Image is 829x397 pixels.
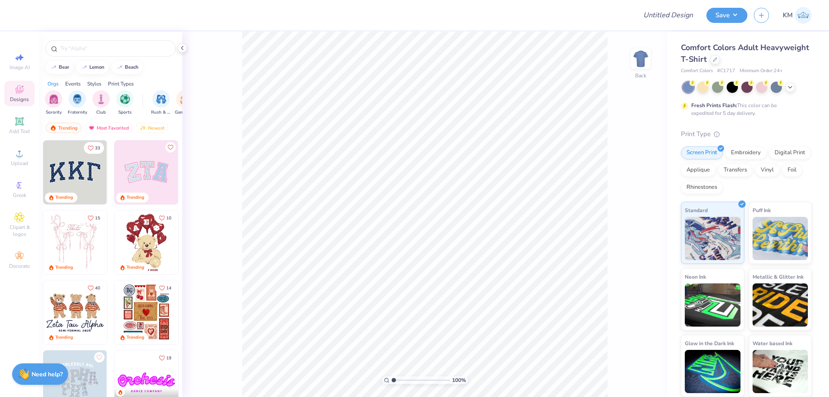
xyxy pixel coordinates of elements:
[107,140,171,204] img: edfb13fc-0e43-44eb-bea2-bf7fc0dd67f9
[685,206,708,215] span: Standard
[13,192,26,199] span: Greek
[156,94,166,104] img: Rush & Bid Image
[55,264,73,271] div: Trending
[685,217,740,260] img: Standard
[753,272,804,281] span: Metallic & Glitter Ink
[45,90,62,116] div: filter for Sorority
[68,109,87,116] span: Fraternity
[96,109,106,116] span: Club
[139,125,146,131] img: Newest.gif
[94,352,104,362] button: Like
[635,72,646,79] div: Back
[92,90,110,116] div: filter for Club
[49,94,59,104] img: Sorority Image
[127,264,144,271] div: Trending
[151,109,171,116] span: Rush & Bid
[114,280,178,344] img: 6de2c09e-6ade-4b04-8ea6-6dac27e4729e
[65,80,81,88] div: Events
[73,94,82,104] img: Fraternity Image
[178,210,242,274] img: e74243e0-e378-47aa-a400-bc6bcb25063a
[4,224,35,238] span: Clipart & logos
[753,339,792,348] span: Water based Ink
[60,44,170,53] input: Try "Alpha"
[452,376,466,384] span: 100 %
[43,280,107,344] img: a3be6b59-b000-4a72-aad0-0c575b892a6b
[178,280,242,344] img: b0e5e834-c177-467b-9309-b33acdc40f03
[725,146,766,159] div: Embroidery
[32,370,63,378] strong: Need help?
[718,164,753,177] div: Transfers
[681,146,723,159] div: Screen Print
[636,6,700,24] input: Untitled Design
[68,90,87,116] div: filter for Fraternity
[753,283,808,327] img: Metallic & Glitter Ink
[685,283,740,327] img: Neon Ink
[155,352,175,364] button: Like
[783,10,793,20] span: KM
[50,65,57,70] img: trend_line.gif
[180,94,190,104] img: Game Day Image
[155,282,175,294] button: Like
[68,90,87,116] button: filter button
[9,263,30,270] span: Decorate
[45,90,62,116] button: filter button
[755,164,779,177] div: Vinyl
[166,216,171,220] span: 10
[706,8,747,23] button: Save
[88,125,95,131] img: most_fav.gif
[11,160,28,167] span: Upload
[95,286,100,290] span: 40
[47,80,59,88] div: Orgs
[95,216,100,220] span: 15
[178,140,242,204] img: 5ee11766-d822-42f5-ad4e-763472bf8dcf
[87,80,101,88] div: Styles
[769,146,811,159] div: Digital Print
[753,217,808,260] img: Puff Ink
[76,61,108,74] button: lemon
[155,212,175,224] button: Like
[685,350,740,393] img: Glow in the Dark Ink
[116,65,123,70] img: trend_line.gif
[120,94,130,104] img: Sports Image
[46,109,62,116] span: Sorority
[118,109,132,116] span: Sports
[740,67,783,75] span: Minimum Order: 24 +
[717,67,735,75] span: # C1717
[9,64,30,71] span: Image AI
[681,67,713,75] span: Comfort Colors
[685,339,734,348] span: Glow in the Dark Ink
[92,90,110,116] button: filter button
[136,123,168,133] div: Newest
[175,90,195,116] div: filter for Game Day
[95,146,100,150] span: 33
[166,356,171,360] span: 19
[681,129,812,139] div: Print Type
[10,96,29,103] span: Designs
[691,102,737,109] strong: Fresh Prints Flash:
[107,280,171,344] img: d12c9beb-9502-45c7-ae94-40b97fdd6040
[753,350,808,393] img: Water based Ink
[84,282,104,294] button: Like
[681,42,809,64] span: Comfort Colors Adult Heavyweight T-Shirt
[127,334,144,341] div: Trending
[55,334,73,341] div: Trending
[116,90,133,116] button: filter button
[9,128,30,135] span: Add Text
[151,90,171,116] button: filter button
[45,61,73,74] button: bear
[84,142,104,154] button: Like
[783,7,812,24] a: KM
[632,50,649,67] img: Back
[681,181,723,194] div: Rhinestones
[108,80,134,88] div: Print Types
[81,65,88,70] img: trend_line.gif
[84,212,104,224] button: Like
[84,123,133,133] div: Most Favorited
[111,61,142,74] button: beach
[114,210,178,274] img: 587403a7-0594-4a7f-b2bd-0ca67a3ff8dd
[50,125,57,131] img: trending.gif
[175,90,195,116] button: filter button
[125,65,139,70] div: beach
[46,123,82,133] div: Trending
[782,164,802,177] div: Foil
